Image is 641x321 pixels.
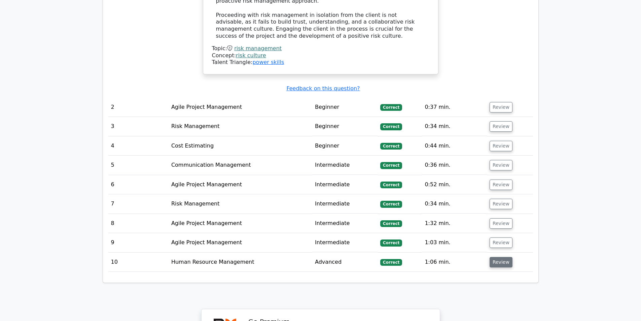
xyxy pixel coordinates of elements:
button: Review [490,237,512,248]
td: 1:32 min. [422,214,487,233]
td: 3 [108,117,169,136]
div: Concept: [212,52,429,59]
td: Communication Management [169,156,312,175]
td: Agile Project Management [169,98,312,117]
a: risk culture [236,52,266,59]
td: 4 [108,136,169,156]
span: Correct [380,239,402,246]
td: Beginner [312,98,378,117]
td: Human Resource Management [169,253,312,272]
button: Review [490,180,512,190]
td: 6 [108,175,169,194]
a: risk management [234,45,282,52]
button: Review [490,102,512,113]
td: 7 [108,194,169,214]
td: Advanced [312,253,378,272]
a: power skills [252,59,284,65]
td: Agile Project Management [169,233,312,252]
td: 0:44 min. [422,136,487,156]
span: Correct [380,182,402,188]
td: 5 [108,156,169,175]
td: 1:03 min. [422,233,487,252]
td: Beginner [312,136,378,156]
a: Feedback on this question? [286,85,360,92]
button: Review [490,257,512,267]
td: 9 [108,233,169,252]
button: Review [490,141,512,151]
td: Agile Project Management [169,175,312,194]
td: 0:34 min. [422,194,487,214]
span: Correct [380,123,402,130]
span: Correct [380,201,402,207]
td: Risk Management [169,117,312,136]
td: Cost Estimating [169,136,312,156]
td: Intermediate [312,214,378,233]
span: Correct [380,162,402,169]
td: 2 [108,98,169,117]
td: Intermediate [312,233,378,252]
td: Agile Project Management [169,214,312,233]
td: Beginner [312,117,378,136]
span: Correct [380,143,402,150]
button: Review [490,199,512,209]
td: 0:36 min. [422,156,487,175]
button: Review [490,121,512,132]
td: Intermediate [312,156,378,175]
div: Topic: [212,45,429,52]
td: 0:37 min. [422,98,487,117]
td: 0:52 min. [422,175,487,194]
td: 8 [108,214,169,233]
span: Correct [380,259,402,266]
div: Talent Triangle: [212,45,429,66]
td: Risk Management [169,194,312,214]
td: Intermediate [312,194,378,214]
td: 1:06 min. [422,253,487,272]
td: 0:34 min. [422,117,487,136]
td: 10 [108,253,169,272]
span: Correct [380,104,402,111]
span: Correct [380,220,402,227]
button: Review [490,218,512,229]
td: Intermediate [312,175,378,194]
button: Review [490,160,512,170]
